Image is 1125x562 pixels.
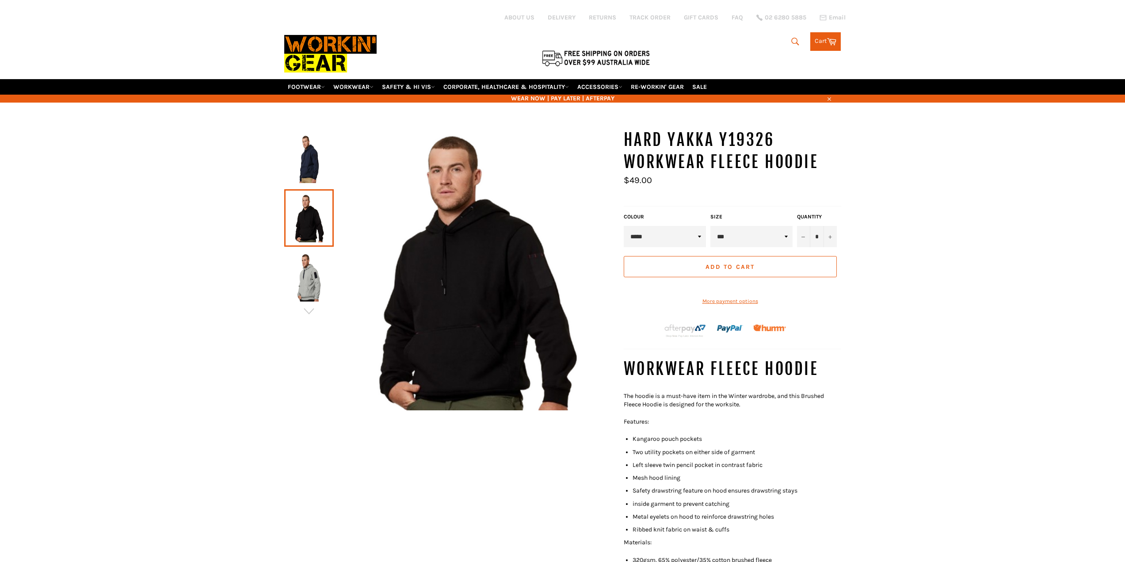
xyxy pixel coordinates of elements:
[574,79,626,95] a: ACCESSORIES
[633,525,841,534] li: Ribbed knit fabric on waist & cuffs
[440,79,572,95] a: CORPORATE, HEALTHCARE & HOSPITALITY
[289,253,329,302] img: HARD YAKKA Y19326 Workwear Fleece Hoodie - Workin' Gear
[629,13,671,22] a: TRACK ORDER
[541,49,651,67] img: Flat $9.95 shipping Australia wide
[624,175,652,185] span: $49.00
[627,79,687,95] a: RE-WORKIN' GEAR
[589,13,616,22] a: RETURNS
[633,461,841,469] li: Left sleeve twin pencil pocket in contrast fabric
[378,79,439,95] a: SAFETY & HI VIS
[624,392,824,408] span: The hoodie is a must-have item in the Winter wardrobe, and this Brushed Fleece Hoodie is designed...
[824,226,837,247] button: Increase item quantity by one
[710,213,793,221] label: Size
[633,474,841,482] li: Mesh hood lining
[624,359,819,379] span: WORKWEAR FLEECE HOODIE
[633,500,841,508] li: inside garment to prevent catching
[633,486,841,495] li: Safety drawstring feature on hood ensures drawstring stays
[633,448,841,456] li: Two utility pockets on either side of garment
[820,14,846,21] a: Email
[504,13,534,22] a: ABOUT US
[664,323,707,338] img: Afterpay-Logo-on-dark-bg_large.png
[624,538,841,547] p: Materials:
[289,134,329,183] img: HARD YAKKA Y19326 Workwear Fleece Hoodie - Workin' Gear
[624,256,837,277] button: Add to Cart
[624,418,649,425] span: Features:
[334,129,615,410] img: HARD YAKKA Y19326 Workwear Fleece Hoodie - Workin' Gear
[284,29,377,79] img: Workin Gear leaders in Workwear, Safety Boots, PPE, Uniforms. Australia's No.1 in Workwear
[765,15,806,21] span: 02 6280 5885
[624,298,837,305] a: More payment options
[797,213,837,221] label: Quantity
[810,32,841,51] a: Cart
[624,129,841,173] h1: HARD YAKKA Y19326 Workwear Fleece Hoodie
[284,94,841,103] span: WEAR NOW | PAY LATER | AFTERPAY
[330,79,377,95] a: WORKWEAR
[633,435,841,443] li: Kangaroo pouch pockets
[732,13,743,22] a: FAQ
[689,79,710,95] a: SALE
[284,79,328,95] a: FOOTWEAR
[797,226,810,247] button: Reduce item quantity by one
[684,13,718,22] a: GIFT CARDS
[717,316,743,342] img: paypal.png
[633,512,841,521] li: Metal eyelets on hood to reinforce drawstring holes
[624,213,706,221] label: COLOUR
[706,263,755,271] span: Add to Cart
[753,325,786,331] img: Humm_core_logo_RGB-01_300x60px_small_195d8312-4386-4de7-b182-0ef9b6303a37.png
[548,13,576,22] a: DELIVERY
[756,15,806,21] a: 02 6280 5885
[829,15,846,21] span: Email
